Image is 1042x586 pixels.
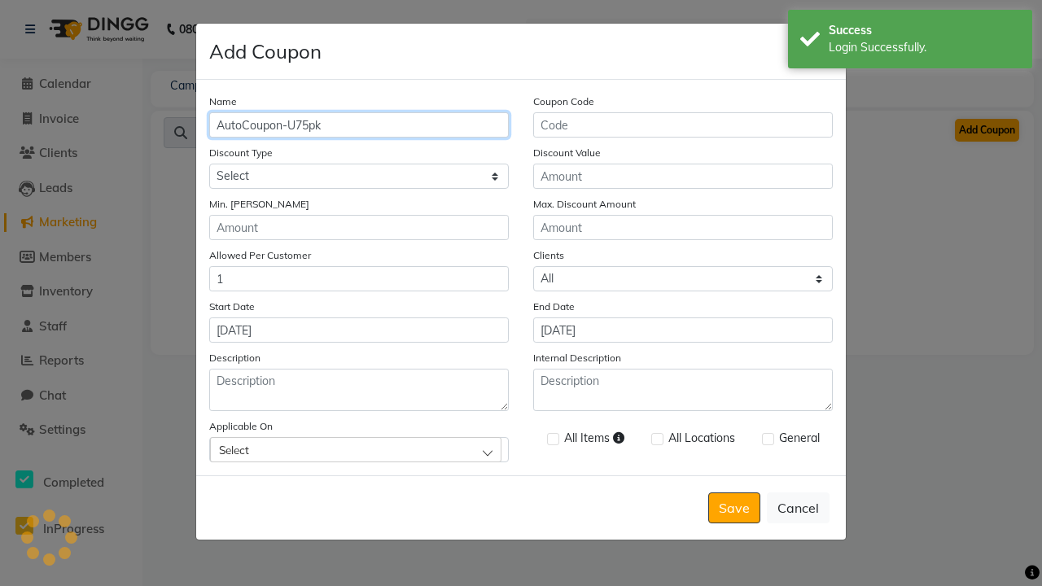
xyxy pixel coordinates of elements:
button: Save [708,492,760,523]
label: Allowed Per Customer [209,248,311,263]
label: Clients [533,248,564,263]
input: Amount [533,215,833,240]
span: General [779,430,820,450]
span: Select [219,443,249,457]
div: Success [829,22,1020,39]
label: Discount Type [209,146,273,160]
label: Start Date [209,300,255,314]
input: Amount [209,215,509,240]
button: Cancel [767,492,830,523]
label: Description [209,351,260,365]
input: Amount [533,164,833,189]
div: Login Successfully. [829,39,1020,56]
label: Name [209,94,237,109]
label: Discount Value [533,146,601,160]
label: Coupon Code [533,94,594,109]
input: Amount [209,266,509,291]
input: Code [533,112,833,138]
label: End Date [533,300,575,314]
input: Name [209,112,509,138]
h4: Add Coupon [209,37,322,66]
span: All Locations [668,430,735,450]
label: Max. Discount Amount [533,197,636,212]
span: All Items [564,430,624,450]
label: Applicable On [209,419,273,434]
label: Internal Description [533,351,621,365]
label: Min. [PERSON_NAME] [209,197,309,212]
